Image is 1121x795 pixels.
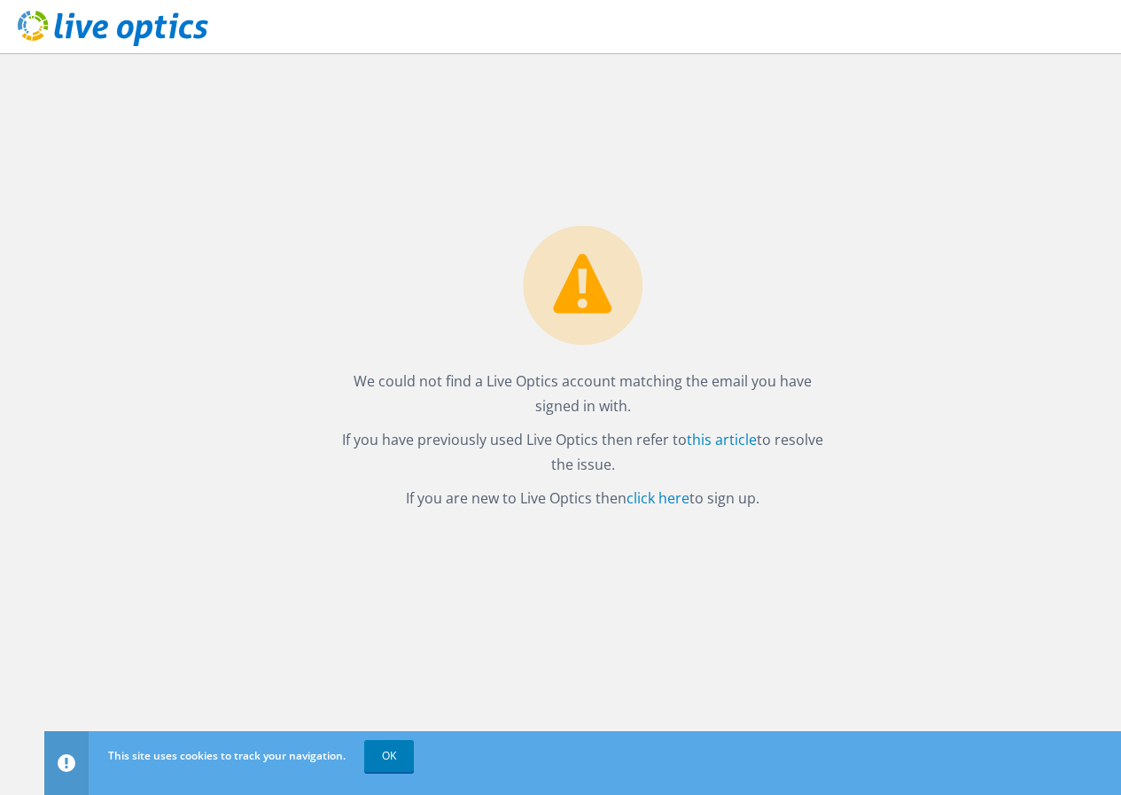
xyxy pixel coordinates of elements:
span: This site uses cookies to track your navigation. [108,748,346,763]
p: If you are new to Live Optics then to sign up. [331,486,835,511]
p: If you have previously used Live Optics then refer to to resolve the issue. [331,427,835,477]
a: this article [687,430,757,449]
p: We could not find a Live Optics account matching the email you have signed in with. [331,369,835,418]
a: click here [627,488,689,508]
a: OK [364,740,414,772]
